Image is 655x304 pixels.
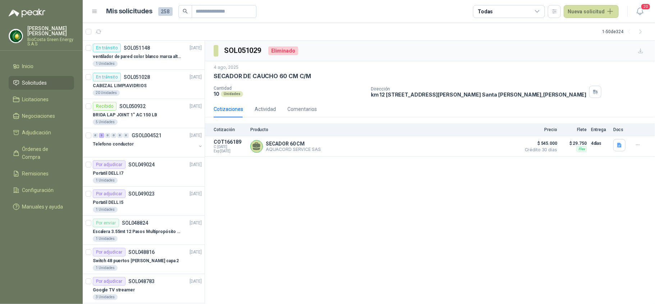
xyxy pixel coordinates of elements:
div: Por enviar [93,219,119,227]
p: [DATE] [190,191,202,197]
span: Configuración [22,186,54,194]
p: Switch 48 puertos [PERSON_NAME] capa 2 [93,258,179,264]
p: km 12 [STREET_ADDRESS][PERSON_NAME] Santa [PERSON_NAME] , [PERSON_NAME] [371,91,586,98]
span: Negociaciones [22,112,55,120]
a: Configuración [9,183,74,197]
div: 1 - 50 de 324 [602,26,646,37]
span: 20 [641,3,651,10]
p: SOL048816 [128,250,155,255]
a: Remisiones [9,167,74,180]
div: Todas [478,8,493,15]
span: $ 545.000 [521,139,557,148]
div: 0 [93,133,98,138]
p: SOL049024 [128,162,155,167]
p: BioCosta Green Energy S.A.S [27,37,74,46]
span: Licitaciones [22,95,49,103]
a: Negociaciones [9,109,74,123]
span: Adjudicación [22,129,51,137]
p: Cotización [214,127,246,132]
span: Crédito 30 días [521,148,557,152]
p: Cantidad [214,86,365,91]
p: CABEZAL LIMPIAVIDRIOS [93,82,146,89]
a: Por adjudicarSOL049023[DATE] Portatil DELL I51 Unidades [83,187,205,216]
div: Por adjudicar [93,160,126,169]
p: [DATE] [190,103,202,110]
div: 0 [123,133,129,138]
p: $ 29.750 [561,139,587,148]
p: AQUACORD SERVICE SAS [266,147,321,152]
a: En tránsitoSOL051148[DATE] ventilador de pared color blanco marca alteza1 Unidades [83,41,205,70]
img: Company Logo [9,29,23,43]
span: Órdenes de Compra [22,145,67,161]
p: Flete [561,127,587,132]
div: 1 Unidades [93,178,118,183]
div: Unidades [221,91,243,97]
p: Producto [250,127,517,132]
a: Solicitudes [9,76,74,90]
a: Adjudicación [9,126,74,139]
div: 1 Unidades [93,265,118,271]
a: En tránsitoSOL051028[DATE] CABEZAL LIMPIAVIDRIOS20 Unidades [83,70,205,99]
a: Licitaciones [9,93,74,106]
div: En tránsito [93,44,121,52]
p: Google TV streamer [93,287,135,294]
p: SOL050932 [119,104,146,109]
p: SECADOR DE CAUCHO 60 CM C/M [214,72,311,80]
p: Entrega [591,127,609,132]
a: Por adjudicarSOL048816[DATE] Switch 48 puertos [PERSON_NAME] capa 21 Unidades [83,245,205,274]
p: 4 ago, 2025 [214,64,238,71]
p: Portatil DELL I7 [93,170,123,177]
a: 0 3 0 0 0 0 GSOL004521[DATE] Telefono conductor [93,131,203,154]
a: Por adjudicarSOL049024[DATE] Portatil DELL I71 Unidades [83,157,205,187]
span: Exp: [DATE] [214,149,246,153]
p: [DATE] [190,74,202,81]
p: Portatil DELL I5 [93,199,123,206]
div: Por adjudicar [93,277,126,286]
h1: Mis solicitudes [106,6,153,17]
div: Cotizaciones [214,105,243,113]
a: Por enviarSOL048824[DATE] Escalera 3.55mt 12 Pasos Multipropósito Aluminio 150kg1 Unidades [83,216,205,245]
h3: SOL051029 [224,45,263,56]
span: Remisiones [22,170,49,178]
div: 0 [105,133,110,138]
button: Nueva solicitud [564,5,619,18]
span: Inicio [22,62,34,70]
p: SOL049023 [128,191,155,196]
div: 1 Unidades [93,61,118,67]
p: 4 días [591,139,609,148]
span: 258 [158,7,173,16]
p: Precio [521,127,557,132]
p: SECADOR 60 CM [266,141,321,147]
p: Dirección [371,86,586,91]
p: [DATE] [190,278,202,285]
div: 3 Unidades [93,294,118,300]
div: 5 Unidades [93,119,118,125]
button: 20 [633,5,646,18]
p: [DATE] [190,132,202,139]
div: 3 [99,133,104,138]
p: SOL048783 [128,279,155,284]
a: Órdenes de Compra [9,142,74,164]
span: search [183,9,188,14]
div: 0 [117,133,123,138]
div: En tránsito [93,73,121,81]
div: Por adjudicar [93,189,126,198]
a: RecibidoSOL050932[DATE] BRIDA LAP JOINT 1" AC 150 LB5 Unidades [83,99,205,128]
p: Escalera 3.55mt 12 Pasos Multipropósito Aluminio 150kg [93,228,182,235]
p: SOL048824 [122,220,148,225]
p: COT166189 [214,139,246,145]
p: [DATE] [190,45,202,52]
div: Flex [577,146,587,152]
a: Manuales y ayuda [9,200,74,214]
div: 1 Unidades [93,236,118,242]
div: 20 Unidades [93,90,120,96]
div: Por adjudicar [93,248,126,256]
p: SOL051028 [124,75,150,80]
p: 10 [214,91,219,97]
p: BRIDA LAP JOINT 1" AC 150 LB [93,112,157,119]
p: Docs [613,127,628,132]
p: SOL051148 [124,45,150,50]
p: ventilador de pared color blanco marca alteza [93,53,182,60]
p: [DATE] [190,161,202,168]
img: Logo peakr [9,9,45,17]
